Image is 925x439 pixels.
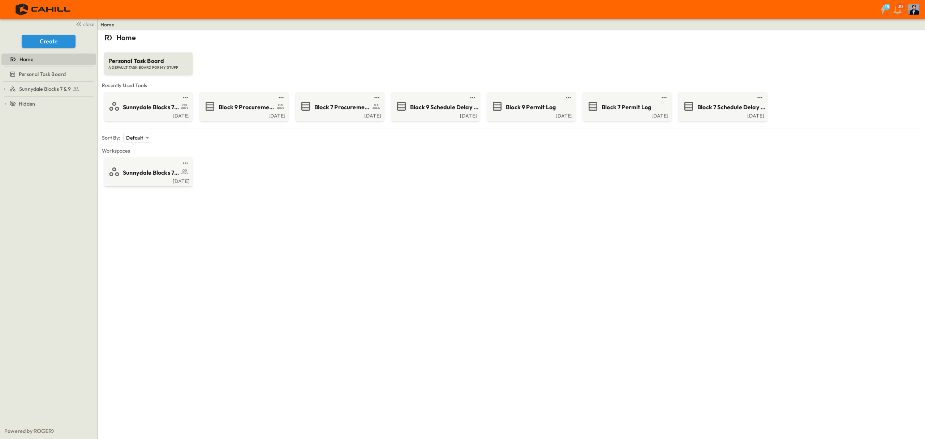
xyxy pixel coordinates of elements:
[219,103,275,111] span: Block 9 Procurement Log
[314,103,370,111] span: Block 7 Procurement Log
[602,103,651,111] span: Block 7 Permit Log
[373,93,381,102] button: test
[410,103,481,111] span: Block 9 Schedule Delay Log
[393,101,477,112] a: Block 9 Schedule Delay Log
[756,93,764,102] button: test
[100,21,119,28] nav: breadcrumbs
[73,19,96,29] button: close
[1,69,94,79] a: Personal Task Board
[20,56,33,63] span: Home
[680,101,764,112] a: Block 7 Schedule Delay Log
[106,178,190,183] a: [DATE]
[277,93,285,102] button: test
[1,54,94,64] a: Home
[876,3,890,16] button: 18
[108,57,188,65] span: Personal Task Board
[297,112,381,118] a: [DATE]
[19,85,71,93] span: Sunnydale Blocks 7 & 9
[489,112,573,118] a: [DATE]
[106,166,190,178] a: Sunnydale Blocks 7 & 9
[1,83,96,95] div: Sunnydale Blocks 7 & 9test
[19,71,66,78] span: Personal Task Board
[106,112,190,118] a: [DATE]
[102,82,921,89] span: Recently Used Tools
[181,159,190,167] button: test
[181,93,190,102] button: test
[103,45,193,74] a: Personal Task BoardA DEFAULT TASK BOARD FOR MY STUFF
[908,4,919,15] img: Profile Picture
[126,134,143,141] p: Default
[201,101,285,112] a: Block 9 Procurement Log
[489,101,573,112] a: Block 9 Permit Log
[393,112,477,118] a: [DATE]
[102,147,921,154] span: Workspaces
[102,134,120,141] p: Sort By:
[19,100,35,107] span: Hidden
[660,93,668,102] button: test
[506,103,556,111] span: Block 9 Permit Log
[680,112,764,118] a: [DATE]
[123,169,179,177] span: Sunnydale Blocks 7 & 9
[564,93,573,102] button: test
[9,84,94,94] a: Sunnydale Blocks 7 & 9
[22,35,76,48] button: Create
[468,93,477,102] button: test
[123,133,152,143] div: Default
[898,4,903,9] p: 30
[116,33,136,43] p: Home
[584,112,668,118] a: [DATE]
[9,2,78,17] img: 4f72bfc4efa7236828875bac24094a5ddb05241e32d018417354e964050affa1.png
[201,112,285,118] a: [DATE]
[108,65,188,70] span: A DEFAULT TASK BOARD FOR MY STUFF
[83,21,94,28] span: close
[885,4,889,10] h6: 18
[297,101,381,112] a: Block 7 Procurement Log
[697,103,768,111] span: Block 7 Schedule Delay Log
[123,103,179,111] span: Sunnydale Blocks 7 & 9
[106,101,190,112] a: Sunnydale Blocks 7 & 9
[100,21,115,28] a: Home
[584,101,668,112] a: Block 7 Permit Log
[1,68,96,80] div: Personal Task Boardtest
